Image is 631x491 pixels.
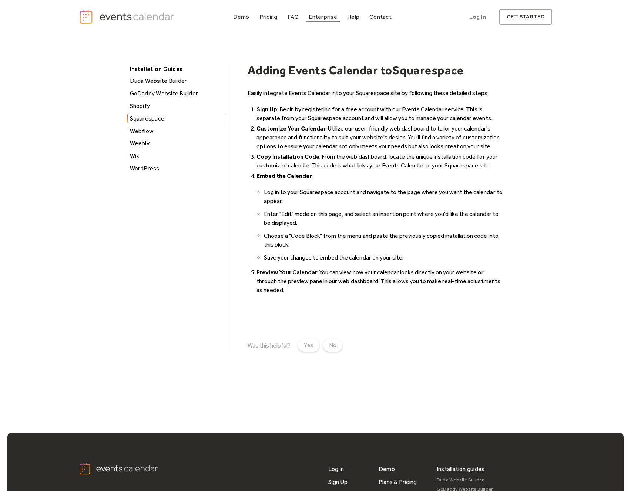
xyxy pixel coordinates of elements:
li: : You can view how your calendar looks directly on your website or through the preview pane in ou... [256,268,505,295]
a: FAQ [285,12,302,22]
a: Sign Up [328,475,348,488]
a: Enterprise [306,12,340,22]
a: Demo [230,12,252,22]
strong: Sign Up [256,106,277,113]
div: Installation guides [437,463,485,475]
a: Plans & Pricing [379,475,417,488]
a: Log in [328,463,344,475]
div: Enterprise [309,15,337,19]
div: Pricing [259,15,278,19]
div: Duda Website Builder [128,76,226,86]
a: Yes [298,339,319,352]
div: Wix [128,151,226,161]
strong: Preview Your Calendar [256,269,317,276]
li: Choose a "Code Block" from the menu and paste the previously copied installation code into this b... [264,231,505,249]
div: Demo [233,15,249,19]
li: : From the web dashboard, locate the unique installation code for your customized calendar. This ... [256,152,505,170]
p: Easily integrate Events Calendar into your Squarespace site by following these detailed steps: [248,89,505,98]
a: No [323,339,342,352]
div: Squarespace [128,114,226,123]
li: : [256,172,505,263]
div: WordPress [128,164,226,173]
div: No [329,341,336,350]
div: FAQ [288,15,299,19]
div: Shopify [128,101,226,111]
strong: Embed the Calendar [256,172,312,179]
h1: Adding Events Calendar to [248,63,392,77]
a: Webflow [127,126,226,136]
a: Demo [379,463,395,475]
a: Log In [462,9,493,25]
p: ‍ [248,301,505,309]
a: WordPress [127,164,226,173]
a: Duda Website Builder [127,76,226,86]
div: Weebly [128,139,226,148]
div: Was this helpful? [248,342,291,349]
div: Contact [369,15,392,19]
a: Wix [127,151,226,161]
li: Log in to your Squarespace account and navigate to the page where you want the calendar to appear. [264,188,505,206]
a: Pricing [256,12,281,22]
li: Save your changes to embed the calendar on your site. [264,253,505,262]
a: Contact [366,12,395,22]
div: Webflow [128,126,226,136]
div: GoDaddy Website Builder [128,89,226,98]
div: Yes [304,341,313,350]
h1: Squarespace [392,63,463,77]
a: Shopify [127,101,226,111]
a: get started [499,9,552,25]
a: GoDaddy Website Builder [127,89,226,98]
li: Enter "Edit" mode on this page, and select an insertion point where you'd like the calendar to be... [264,210,505,227]
a: Help [344,12,362,22]
a: Duda Website Builder [437,475,493,485]
strong: Customize Your Calendar [256,125,326,132]
a: home [79,9,177,24]
li: : Begin by registering for a free account with our Events Calendar service. This is separate from... [256,105,505,123]
a: Weebly [127,139,226,148]
li: : Utilize our user-friendly web dashboard to tailor your calendar's appearance and functionality ... [256,124,505,151]
div: Help [347,15,359,19]
strong: Copy Installation Code [256,153,319,160]
a: Squarespace [127,114,226,123]
div: Installation Guides [126,63,225,75]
